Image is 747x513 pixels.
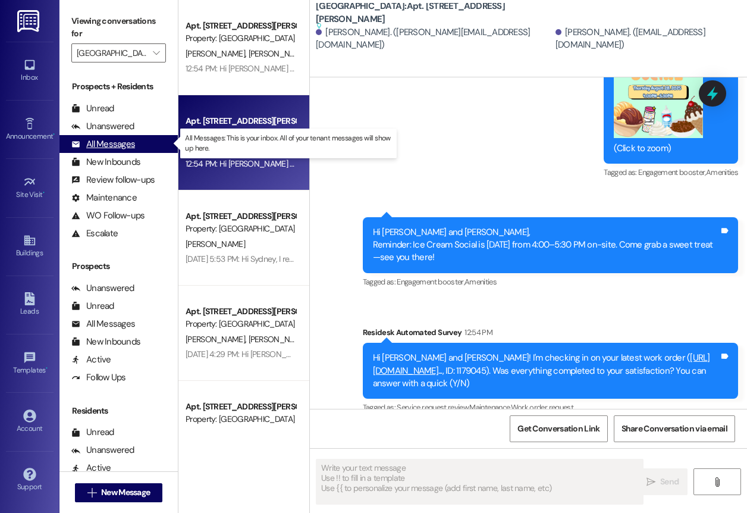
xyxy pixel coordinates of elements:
[614,142,703,155] div: (Click to zoom)
[71,444,134,456] div: Unanswered
[186,401,296,413] div: Apt. [STREET_ADDRESS][PERSON_NAME]
[713,477,721,487] i: 
[646,477,655,487] i: 
[186,334,249,345] span: [PERSON_NAME]
[153,48,159,58] i: 
[186,32,296,45] div: Property: [GEOGRAPHIC_DATA]
[249,334,308,345] span: [PERSON_NAME]
[186,48,249,59] span: [PERSON_NAME]
[87,488,96,498] i: 
[6,464,54,496] a: Support
[373,226,720,264] div: Hi [PERSON_NAME] and [PERSON_NAME], Reminder: Ice Cream Social is [DATE] from 4:00–5:30 PM on-sit...
[71,300,114,312] div: Unread
[71,227,118,240] div: Escalate
[316,26,553,52] div: [PERSON_NAME]. ([PERSON_NAME][EMAIL_ADDRESS][DOMAIN_NAME])
[469,402,510,412] span: Maintenance ,
[71,138,135,151] div: All Messages
[46,364,48,373] span: •
[71,12,166,43] label: Viewing conversations for
[71,192,137,204] div: Maintenance
[71,156,140,168] div: New Inbounds
[71,371,126,384] div: Follow Ups
[75,483,163,502] button: New Message
[185,133,392,154] p: All Messages: This is your inbox. All of your tenant messages will show up here.
[71,209,145,222] div: WO Follow-ups
[186,20,296,32] div: Apt. [STREET_ADDRESS][PERSON_NAME]
[71,318,135,330] div: All Messages
[59,80,178,93] div: Prospects + Residents
[6,348,54,380] a: Templates •
[186,239,245,249] span: [PERSON_NAME]
[59,260,178,273] div: Prospects
[101,486,150,499] span: New Message
[706,167,738,177] span: Amenities
[638,468,688,495] button: Send
[186,223,296,235] div: Property: [GEOGRAPHIC_DATA]
[397,402,469,412] span: Service request review ,
[6,406,54,438] a: Account
[462,326,492,339] div: 12:54 PM
[363,273,739,290] div: Tagged as:
[186,413,296,426] div: Property: [GEOGRAPHIC_DATA]
[71,426,114,439] div: Unread
[71,354,111,366] div: Active
[71,282,134,295] div: Unanswered
[71,102,114,115] div: Unread
[397,277,464,287] span: Engagement booster ,
[604,164,738,181] div: Tagged as:
[71,174,155,186] div: Review follow-ups
[6,230,54,262] a: Buildings
[6,172,54,204] a: Site Visit •
[363,399,739,416] div: Tagged as:
[555,26,738,52] div: [PERSON_NAME]. ([EMAIL_ADDRESS][DOMAIN_NAME])
[186,127,296,140] div: Property: [GEOGRAPHIC_DATA]
[186,115,296,127] div: Apt. [STREET_ADDRESS][PERSON_NAME]
[186,318,296,330] div: Property: [GEOGRAPHIC_DATA]
[186,210,296,223] div: Apt. [STREET_ADDRESS][PERSON_NAME]
[373,352,710,376] a: [URL][DOMAIN_NAME]
[43,189,45,197] span: •
[511,402,573,412] span: Work order request
[363,326,739,343] div: Residesk Automated Survey
[59,405,178,417] div: Residents
[510,415,607,442] button: Get Conversation Link
[249,48,308,59] span: [PERSON_NAME]
[373,352,720,390] div: Hi [PERSON_NAME] and [PERSON_NAME]! I'm checking in on your latest work order ( ..., ID: 1179045)...
[53,130,55,139] span: •
[638,167,706,177] span: Engagement booster ,
[6,289,54,321] a: Leads
[660,476,679,488] span: Send
[614,415,735,442] button: Share Conversation via email
[614,23,703,138] button: Zoom image
[17,10,42,32] img: ResiDesk Logo
[6,55,54,87] a: Inbox
[622,423,727,435] span: Share Conversation via email
[464,277,497,287] span: Amenities
[71,462,111,474] div: Active
[71,120,134,133] div: Unanswered
[186,305,296,318] div: Apt. [STREET_ADDRESS][PERSON_NAME]
[71,336,140,348] div: New Inbounds
[77,43,147,62] input: All communities
[517,423,600,435] span: Get Conversation Link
